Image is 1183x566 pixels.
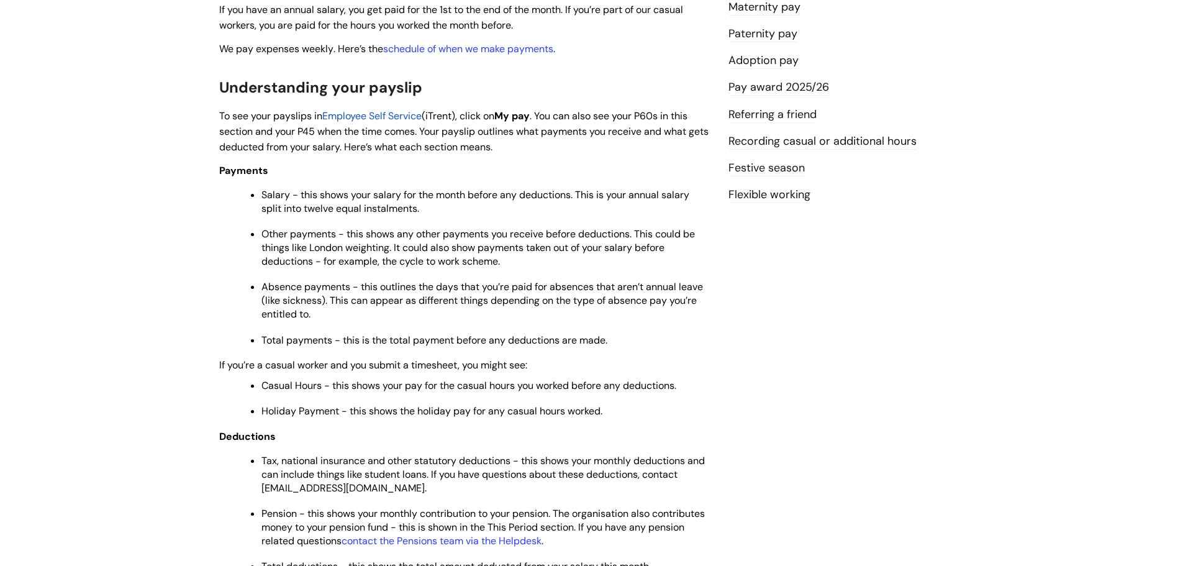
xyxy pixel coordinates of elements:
a: Flexible working [728,187,810,203]
span: Total payments - this is the total payment before any deductions are made. [261,334,607,347]
span: If you have an annual salary, you get paid for the 1st to the end of the month. If you’re part of... [219,3,683,32]
span: We pay expenses weekly [219,42,333,55]
span: Other payments - this shows any other payments you receive before deductions. This could be thing... [261,227,695,268]
a: Festive season [728,160,805,176]
span: Payments [219,164,268,177]
span: Casual Hours - this shows your pay for the casual hours you worked before any deductions. [261,379,676,392]
a: Recording casual or additional hours [728,134,917,150]
span: Holiday Payment - this shows the holiday pay for any casual hours worked. [261,404,602,418]
a: Referring a friend [728,107,817,123]
span: Pension - this shows your monthly contribution to your pension. The organisation also contributes... [261,507,705,547]
a: contact the Pensions team via the Helpdesk [342,534,542,547]
span: Deductions [219,430,276,443]
span: . You can also see your P60s in this section and your P45 when the time comes. Your payslip outli... [219,109,709,153]
a: Adoption pay [728,53,799,69]
span: . Here’s the . [219,42,555,55]
span: Salary - this shows your salary for the month before any deductions. This is your annual salary s... [261,188,689,215]
span: To see your payslips in [219,109,322,122]
span: (iTrent), click on [422,109,494,122]
span: Understanding your payslip [219,78,422,97]
a: schedule of when we make payments [383,42,553,55]
a: Pay award 2025/26 [728,80,829,96]
a: Employee Self Service [322,109,422,122]
span: Tax, national insurance and other statutory deductions - this shows your monthly deductions and c... [261,454,705,495]
span: Absence payments - this outlines the days that you’re paid for absences that aren’t annual leave ... [261,280,703,321]
span: . [425,482,427,495]
a: Paternity pay [728,26,797,42]
span: My pay [494,109,530,122]
span: If you’re a casual worker and you submit a timesheet, you might see: [219,358,527,372]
